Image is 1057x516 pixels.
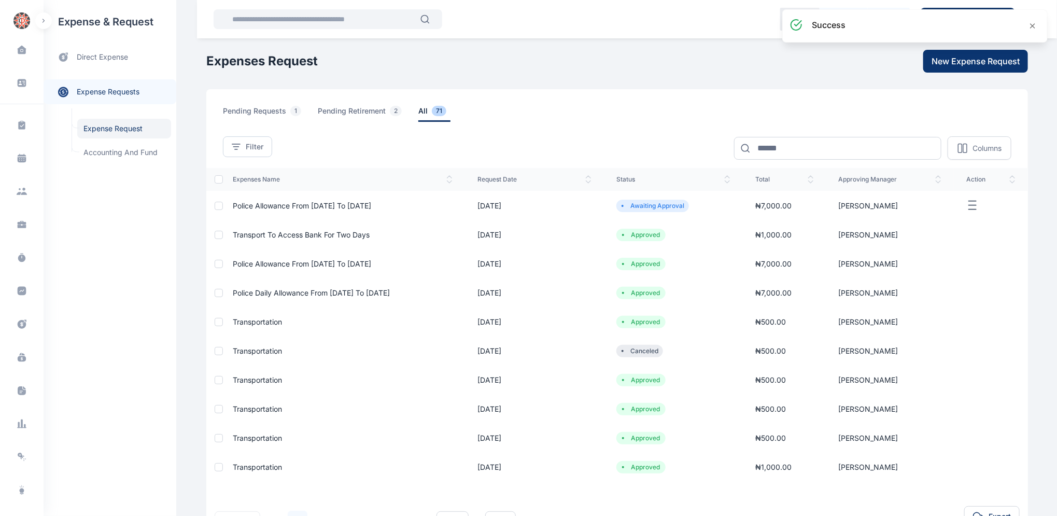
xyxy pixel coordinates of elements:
a: all71 [418,106,463,122]
td: [DATE] [465,278,604,308]
button: Filter [223,136,272,157]
h3: success [812,19,845,31]
span: status [616,175,730,184]
td: [PERSON_NAME] [826,249,954,278]
td: [PERSON_NAME] [826,278,954,308]
td: [PERSON_NAME] [826,366,954,395]
span: ₦ 1,000.00 [755,230,792,239]
td: [PERSON_NAME] [826,191,954,220]
li: Awaiting Approval [621,202,685,210]
span: ₦ 1,000.00 [755,463,792,471]
td: [DATE] [465,395,604,424]
td: [DATE] [465,308,604,337]
span: total [755,175,814,184]
span: ₦ 500.00 [755,405,786,413]
li: Canceled [621,347,659,355]
td: [DATE] [465,220,604,249]
span: ₦ 7,000.00 [755,259,792,268]
td: [DATE] [465,191,604,220]
span: 2 [390,106,402,116]
span: pending retirement [318,106,406,122]
span: ₦ 500.00 [755,375,786,384]
td: [PERSON_NAME] [826,424,954,453]
span: ₦ 500.00 [755,346,786,355]
td: [PERSON_NAME] [826,308,954,337]
td: [DATE] [465,337,604,366]
td: [PERSON_NAME] [826,453,954,482]
span: expenses Name [233,175,453,184]
li: Approved [621,260,661,268]
span: 71 [432,106,446,116]
span: approving manager [839,175,941,184]
li: Approved [621,463,661,471]
a: Transportation [233,434,283,442]
li: Approved [621,405,661,413]
td: [DATE] [465,453,604,482]
li: Approved [621,434,661,442]
a: Expense Request [77,119,171,138]
li: Approved [621,318,661,326]
span: all [418,106,450,122]
h1: Expenses Request [206,53,318,69]
a: pending retirement2 [318,106,418,122]
a: pending requests1 [223,106,318,122]
p: Columns [973,143,1002,154]
span: ₦ 7,000.00 [755,288,792,297]
span: action [966,175,1016,184]
li: Approved [621,376,661,384]
td: [DATE] [465,249,604,278]
span: New Expense Request [932,55,1020,67]
a: Transportation [233,317,283,326]
span: ₦ 500.00 [755,317,786,326]
a: Police daily allowance from [DATE] to [DATE] [233,288,390,297]
a: expense requests [44,79,176,104]
span: ₦ 7,000.00 [755,201,792,210]
button: Columns [948,136,1011,160]
span: ₦ 500.00 [755,434,786,442]
a: Police allowance from [DATE] to [DATE] [233,259,372,268]
span: direct expense [77,52,128,63]
a: Police allowance from [DATE] to [DATE] [233,201,372,210]
td: [PERSON_NAME] [826,337,954,366]
a: Transportation [233,375,283,384]
a: Transportation [233,405,283,413]
a: Accounting and Fund [77,143,171,162]
a: Transport to Access Bank for two days [233,230,370,239]
a: Transportation [233,463,283,471]
td: [PERSON_NAME] [826,220,954,249]
span: request date [477,175,591,184]
div: expense requests [44,71,176,104]
td: [DATE] [465,424,604,453]
li: Approved [621,289,661,297]
span: 1 [290,106,301,116]
span: pending requests [223,106,305,122]
td: [PERSON_NAME] [826,395,954,424]
button: New Expense Request [923,50,1028,73]
span: Filter [246,142,263,152]
a: Transportation [233,346,283,355]
td: [DATE] [465,366,604,395]
li: Approved [621,231,661,239]
a: direct expense [44,44,176,71]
